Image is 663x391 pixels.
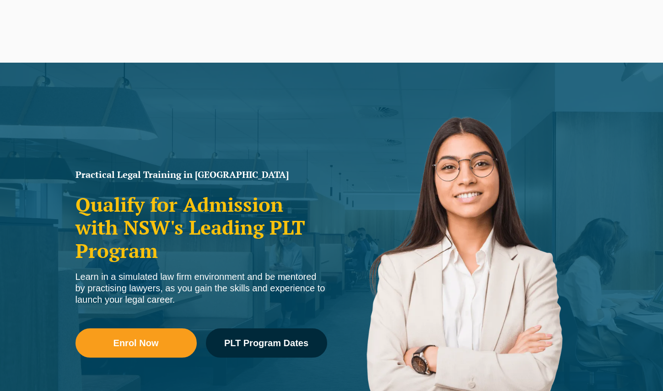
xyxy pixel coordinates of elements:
[224,338,308,348] span: PLT Program Dates
[75,271,327,305] div: Learn in a simulated law firm environment and be mentored by practising lawyers, as you gain the ...
[113,338,159,348] span: Enrol Now
[75,328,197,358] a: Enrol Now
[75,170,327,179] h1: Practical Legal Training in [GEOGRAPHIC_DATA]
[75,193,327,262] h2: Qualify for Admission with NSW's Leading PLT Program
[206,328,327,358] a: PLT Program Dates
